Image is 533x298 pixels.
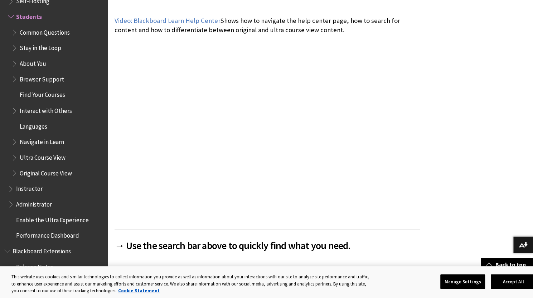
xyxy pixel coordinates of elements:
[20,136,64,145] span: Navigate in Learn
[20,42,61,52] span: Stay in the Loop
[16,183,43,192] span: Instructor
[20,120,47,130] span: Languages
[16,214,88,223] span: Enable the Ultra Experience
[20,26,70,36] span: Common Questions
[20,58,46,67] span: About You
[11,273,373,294] div: This website uses cookies and similar technologies to collect information you provide as well as ...
[481,258,533,271] a: Back to top
[20,73,64,83] span: Browser Support
[115,16,221,25] a: Video: Blackboard Learn Help Center
[16,229,79,239] span: Performance Dashboard
[118,288,160,294] a: More information about your privacy, opens in a new tab
[20,151,66,161] span: Ultra Course View
[115,229,420,253] h2: → Use the search bar above to quickly find what you need.
[20,104,72,114] span: Interact with Others
[115,41,420,213] iframe: Blackboard Learn Help Center
[16,198,52,208] span: Administrator
[440,274,485,289] button: Manage Settings
[20,89,65,99] span: Find Your Courses
[16,260,53,270] span: Release Notes
[115,16,420,35] p: Shows how to navigate the help center page, how to search for content and how to differentiate be...
[13,245,71,254] span: Blackboard Extensions
[16,11,42,20] span: Students
[20,167,72,177] span: Original Course View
